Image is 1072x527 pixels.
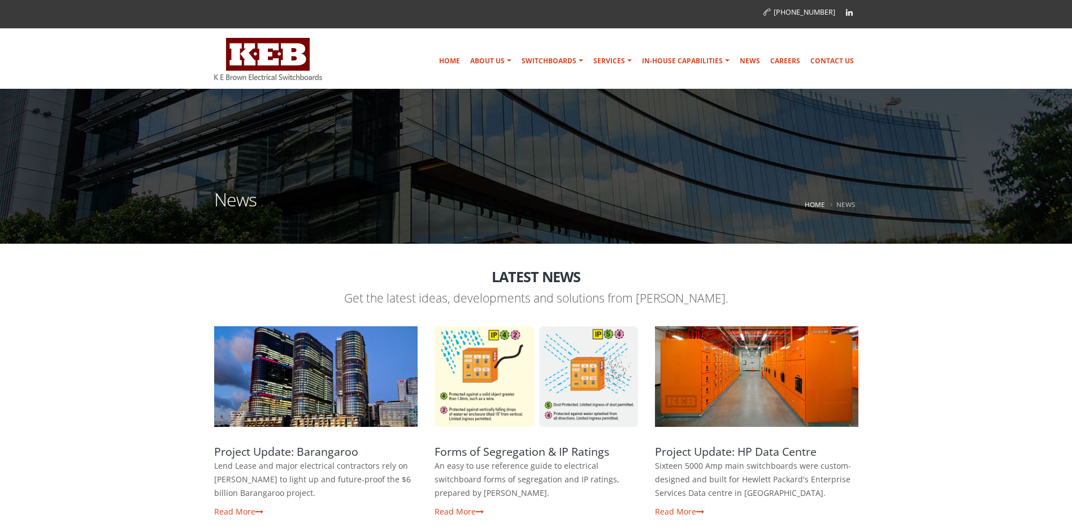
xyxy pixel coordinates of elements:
[655,459,858,500] p: Sixteen 5000 Amp main switchboards were custom-designed and built for Hewlett Packard's Enterpris...
[214,38,322,80] img: K E Brown Electrical Switchboards
[214,269,858,284] h2: Latest News
[766,50,805,72] a: Careers
[827,197,856,211] li: News
[435,50,465,72] a: Home
[589,50,636,72] a: Services
[517,50,588,72] a: Switchboards
[435,444,609,459] a: Forms of Segregation & IP Ratings
[435,326,638,427] a: Forms of Segregation & IP Ratings
[637,50,734,72] a: In-house Capabilities
[655,326,858,427] a: Project Update: HP Data Centre
[435,506,484,517] a: Read More
[655,506,704,517] a: Read More
[214,459,418,500] p: Lend Lease and major electrical contractors rely on [PERSON_NAME] to light up and future-proof th...
[806,50,858,72] a: Contact Us
[655,444,817,459] a: Project Update: HP Data Centre
[214,290,858,306] p: Get the latest ideas, developments and solutions from [PERSON_NAME].
[805,200,825,209] a: Home
[466,50,516,72] a: About Us
[214,191,257,223] h1: News
[214,326,418,427] a: Project Update: Barangaroo
[841,4,858,21] a: Linkedin
[214,506,263,517] a: Read More
[435,459,638,500] p: An easy to use reference guide to electrical switchboard forms of segregation and IP ratings, pre...
[763,7,835,17] a: [PHONE_NUMBER]
[735,50,765,72] a: News
[214,444,358,459] a: Project Update: Barangaroo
